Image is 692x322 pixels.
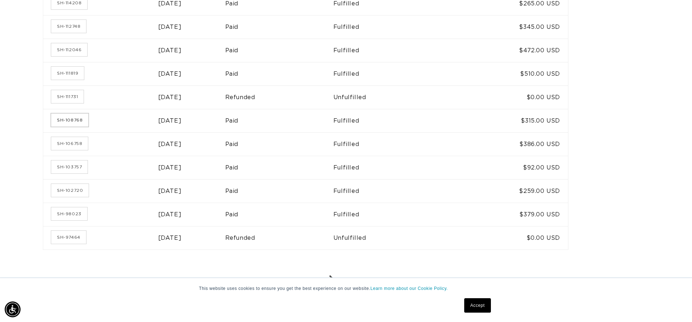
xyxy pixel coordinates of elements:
[158,141,182,147] time: [DATE]
[51,20,86,33] a: Order number SH-112748
[51,231,86,244] a: Order number SH-97464
[51,90,84,103] a: Order number SH-111731
[463,39,568,62] td: $472.00 USD
[333,179,463,203] td: Fulfilled
[225,39,333,62] td: Paid
[464,298,491,313] a: Accept
[325,275,340,289] a: Next page
[463,156,568,179] td: $92.00 USD
[51,114,88,127] a: Order number SH-108768
[225,203,333,226] td: Paid
[51,137,88,150] a: Order number SH-106758
[43,275,568,292] nav: Pagination
[271,275,286,289] span: Page 1
[51,67,84,80] a: Order number SH-111819
[333,85,463,109] td: Unfulfilled
[51,43,87,56] a: Order number SH-112046
[225,226,333,250] td: Refunded
[371,286,448,291] a: Learn more about our Cookie Policy.
[158,165,182,171] time: [DATE]
[463,203,568,226] td: $379.00 USD
[5,301,21,317] div: Accessibility Menu
[333,203,463,226] td: Fulfilled
[333,15,463,39] td: Fulfilled
[225,132,333,156] td: Paid
[333,39,463,62] td: Fulfilled
[463,179,568,203] td: $259.00 USD
[463,226,568,250] td: $0.00 USD
[333,226,463,250] td: Unfulfilled
[463,132,568,156] td: $386.00 USD
[225,179,333,203] td: Paid
[225,109,333,132] td: Paid
[333,132,463,156] td: Fulfilled
[158,188,182,194] time: [DATE]
[158,118,182,124] time: [DATE]
[656,287,692,322] iframe: Chat Widget
[225,62,333,85] td: Paid
[225,156,333,179] td: Paid
[463,109,568,132] td: $315.00 USD
[333,62,463,85] td: Fulfilled
[158,212,182,217] time: [DATE]
[307,275,322,289] a: Page 3
[333,156,463,179] td: Fulfilled
[158,1,182,6] time: [DATE]
[463,15,568,39] td: $345.00 USD
[158,48,182,53] time: [DATE]
[51,184,89,197] a: Order number SH-102720
[51,207,87,220] a: Order number SH-98023
[199,285,493,292] p: This website uses cookies to ensure you get the best experience on our website.
[333,109,463,132] td: Fulfilled
[225,85,333,109] td: Refunded
[158,235,182,241] time: [DATE]
[225,15,333,39] td: Paid
[158,24,182,30] time: [DATE]
[158,94,182,100] time: [DATE]
[463,85,568,109] td: $0.00 USD
[463,62,568,85] td: $510.00 USD
[158,71,182,77] time: [DATE]
[289,275,304,289] a: Page 2
[51,160,88,173] a: Order number SH-103757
